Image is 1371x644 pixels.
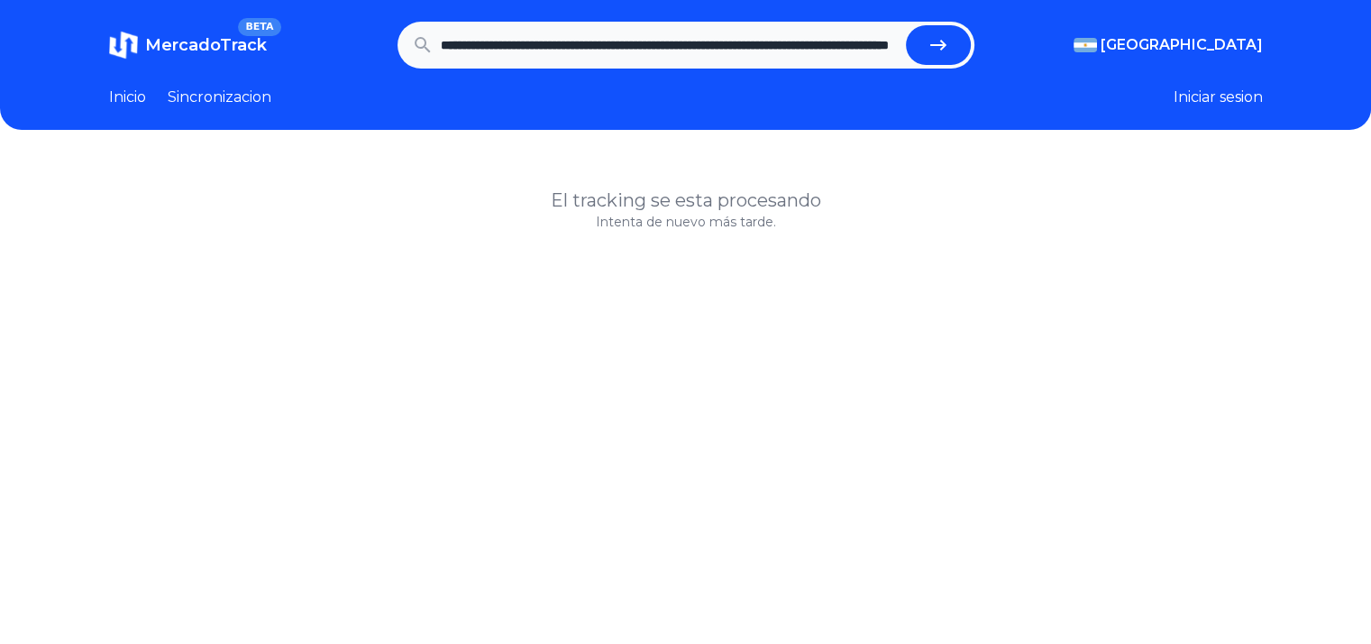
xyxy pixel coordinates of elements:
[1074,38,1097,52] img: Argentina
[109,31,267,60] a: MercadoTrackBETA
[168,87,271,108] a: Sincronizacion
[1174,87,1263,108] button: Iniciar sesion
[109,31,138,60] img: MercadoTrack
[109,188,1263,213] h1: El tracking se esta procesando
[238,18,280,36] span: BETA
[109,213,1263,231] p: Intenta de nuevo más tarde.
[145,35,267,55] span: MercadoTrack
[1074,34,1263,56] button: [GEOGRAPHIC_DATA]
[1101,34,1263,56] span: [GEOGRAPHIC_DATA]
[109,87,146,108] a: Inicio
